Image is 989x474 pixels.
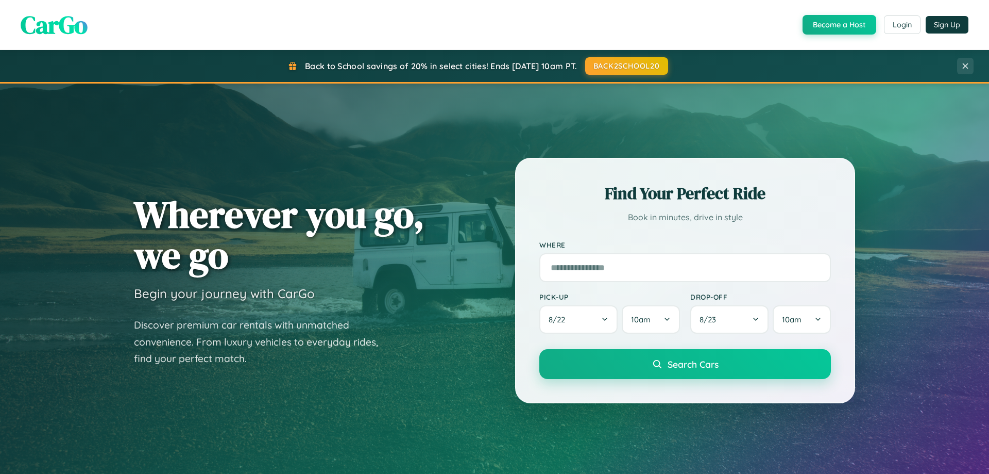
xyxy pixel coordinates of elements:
button: 10am [773,305,831,334]
button: 10am [622,305,680,334]
button: 8/23 [690,305,769,334]
button: Search Cars [539,349,831,379]
span: CarGo [21,8,88,42]
label: Pick-up [539,292,680,301]
label: Where [539,240,831,249]
label: Drop-off [690,292,831,301]
h2: Find Your Perfect Ride [539,182,831,205]
button: Login [884,15,920,34]
p: Discover premium car rentals with unmatched convenience. From luxury vehicles to everyday rides, ... [134,317,391,367]
span: Back to School savings of 20% in select cities! Ends [DATE] 10am PT. [305,61,577,71]
span: 10am [631,315,651,324]
button: BACK2SCHOOL20 [585,57,668,75]
h1: Wherever you go, we go [134,194,424,275]
button: 8/22 [539,305,618,334]
span: 8 / 23 [700,315,721,324]
button: Sign Up [926,16,968,34]
span: 8 / 22 [549,315,570,324]
button: Become a Host [803,15,876,35]
span: Search Cars [668,358,719,370]
span: 10am [782,315,802,324]
p: Book in minutes, drive in style [539,210,831,225]
h3: Begin your journey with CarGo [134,286,315,301]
